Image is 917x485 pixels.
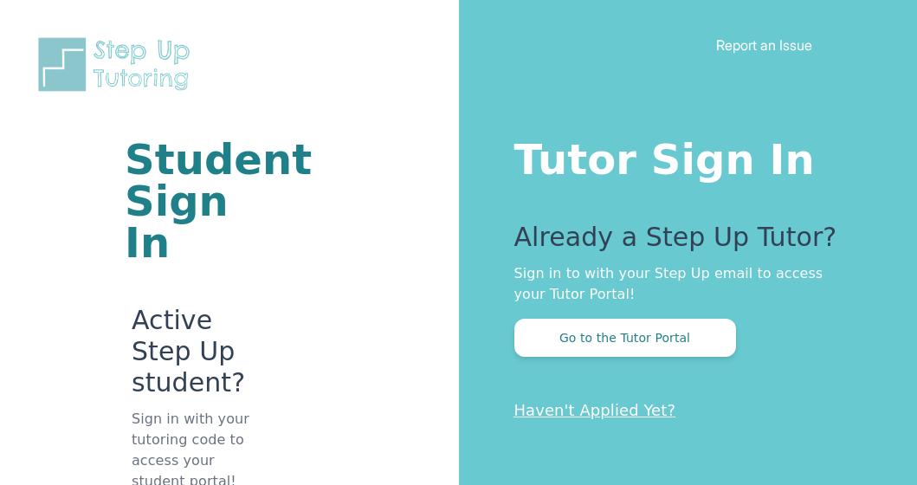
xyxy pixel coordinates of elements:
img: Step Up Tutoring horizontal logo [35,35,201,94]
a: Haven't Applied Yet? [514,401,676,419]
button: Go to the Tutor Portal [514,319,736,357]
p: Active Step Up student? [132,305,251,409]
a: Go to the Tutor Portal [514,329,736,346]
h1: Student Sign In [125,139,251,263]
a: Report an Issue [716,36,812,54]
h1: Tutor Sign In [514,132,849,180]
p: Sign in to with your Step Up email to access your Tutor Portal! [514,263,849,305]
p: Already a Step Up Tutor? [514,222,849,263]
